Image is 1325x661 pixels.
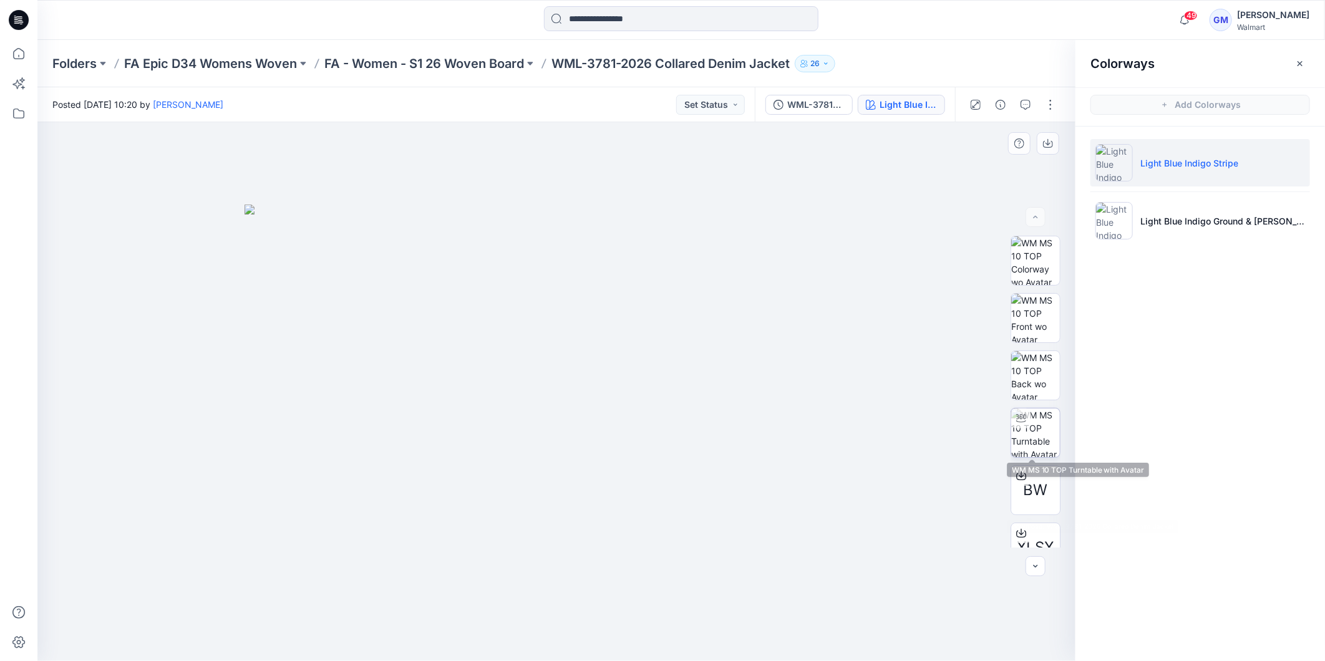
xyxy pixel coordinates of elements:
a: Folders [52,55,97,72]
span: BW [1024,479,1048,501]
img: WM MS 10 TOP Colorway wo Avatar [1011,236,1060,285]
p: Light Blue Indigo Ground & [PERSON_NAME] [1140,215,1305,228]
img: Light Blue Indigo Ground & Eric Stripe [1095,202,1133,239]
button: WML-3781-2026 Collared Denim Jacket [765,95,853,115]
div: WML-3781-2026 Collared Denim Jacket [787,98,845,112]
a: FA Epic D34 Womens Woven [124,55,297,72]
span: Posted [DATE] 10:20 by [52,98,223,111]
button: Details [991,95,1011,115]
div: Light Blue Indigo Stripe [880,98,937,112]
a: [PERSON_NAME] [153,99,223,110]
p: 26 [810,57,820,70]
a: FA - Women - S1 26 Woven Board [324,55,524,72]
img: Light Blue Indigo Stripe [1095,144,1133,181]
p: WML-3781-2026 Collared Denim Jacket [551,55,790,72]
img: WM MS 10 TOP Turntable with Avatar [1011,408,1060,457]
button: Light Blue Indigo Stripe [858,95,945,115]
div: Walmart [1237,22,1309,32]
p: Light Blue Indigo Stripe [1140,157,1238,170]
h2: Colorways [1090,56,1155,71]
button: 26 [795,55,835,72]
img: eyJhbGciOiJIUzI1NiIsImtpZCI6IjAiLCJzbHQiOiJzZXMiLCJ0eXAiOiJKV1QifQ.eyJkYXRhIjp7InR5cGUiOiJzdG9yYW... [245,205,868,661]
span: XLSX [1017,536,1054,559]
img: WM MS 10 TOP Front wo Avatar [1011,294,1060,342]
div: GM [1210,9,1232,31]
div: [PERSON_NAME] [1237,7,1309,22]
img: WM MS 10 TOP Back wo Avatar [1011,351,1060,400]
span: 49 [1184,11,1198,21]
